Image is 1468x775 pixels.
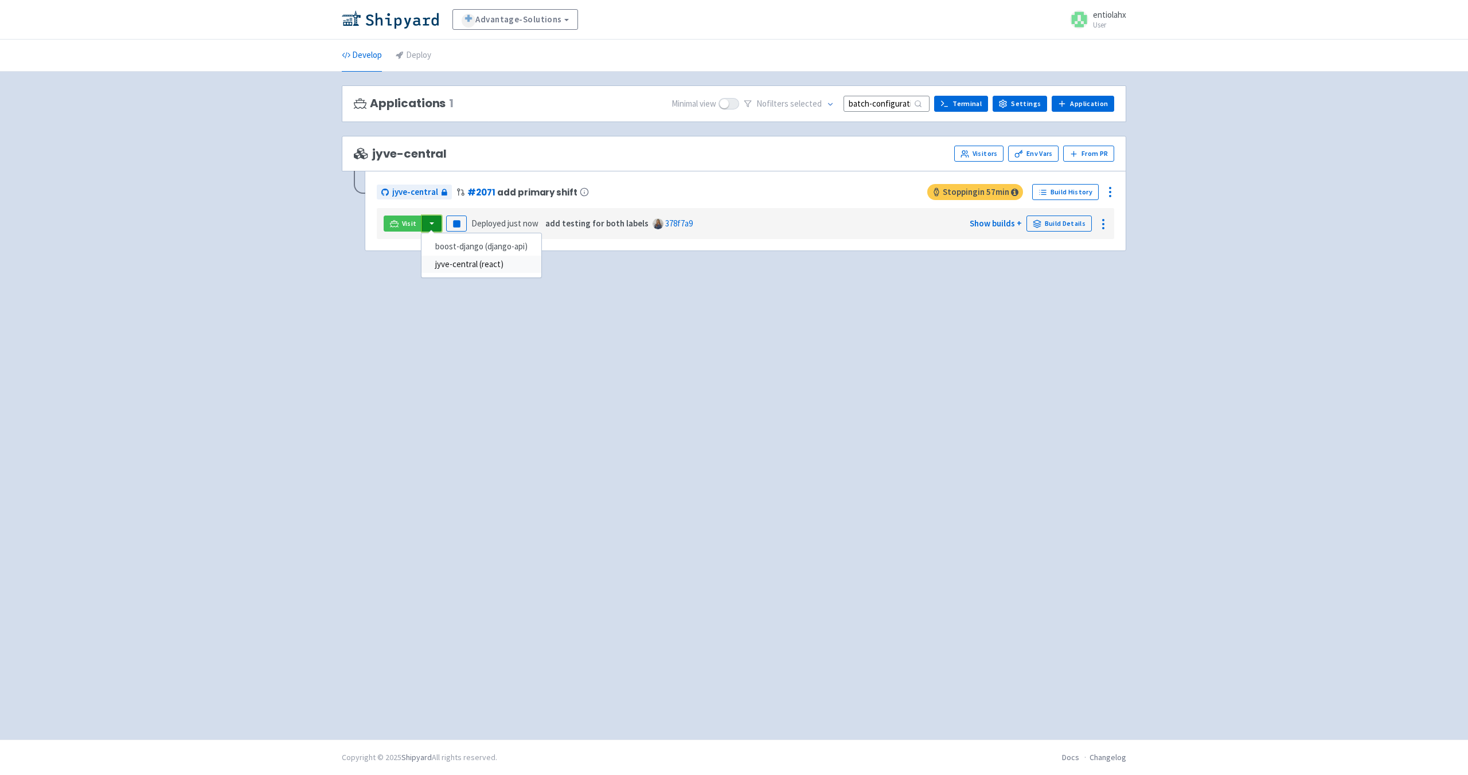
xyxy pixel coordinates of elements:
[970,218,1022,229] a: Show builds +
[1008,146,1059,162] a: Env Vars
[402,219,417,228] span: Visit
[354,147,447,161] span: jyve-central
[452,9,578,30] a: Advantage-Solutions
[954,146,1004,162] a: Visitors
[545,218,649,229] strong: add testing for both labels
[401,752,432,762] a: Shipyard
[384,216,423,232] a: Visit
[844,96,930,111] input: Search...
[927,184,1023,200] span: Stopping in 57 min
[421,238,541,256] a: boost-django (django-api)
[471,218,538,229] span: Deployed
[665,218,693,229] a: 378f7a9
[790,98,822,109] span: selected
[449,97,454,110] span: 1
[1093,21,1126,29] small: User
[1062,752,1079,762] a: Docs
[1063,10,1126,29] a: entiolahx User
[377,185,452,200] a: jyve-central
[342,40,382,72] a: Develop
[507,218,538,229] time: just now
[421,256,541,273] a: jyve-central (react)
[1090,752,1126,762] a: Changelog
[1063,146,1114,162] button: From PR
[756,97,822,111] span: No filter s
[1032,184,1099,200] a: Build History
[671,97,716,111] span: Minimal view
[396,40,431,72] a: Deploy
[354,97,454,110] h3: Applications
[342,10,439,29] img: Shipyard logo
[392,186,438,199] span: jyve-central
[993,96,1047,112] a: Settings
[467,186,495,198] a: #2071
[934,96,988,112] a: Terminal
[446,216,467,232] button: Pause
[1093,9,1126,20] span: entiolahx
[1052,96,1114,112] a: Application
[1026,216,1092,232] a: Build Details
[342,751,497,764] div: Copyright © 2025 All rights reserved.
[497,187,577,197] span: add primary shift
